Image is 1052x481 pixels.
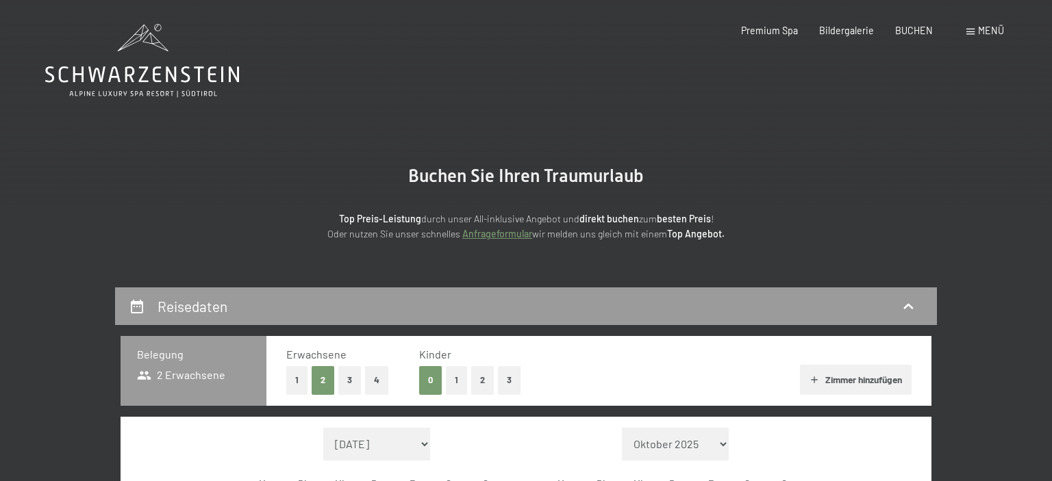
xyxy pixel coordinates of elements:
a: Anfrageformular [462,228,532,239]
span: Erwachsene [286,348,347,361]
strong: Top Preis-Leistung [339,213,421,224]
a: Premium Spa [741,25,798,36]
button: Zimmer hinzufügen [800,365,912,395]
p: durch unser All-inklusive Angebot und zum ! Oder nutzen Sie unser schnelles wir melden uns gleich... [225,211,827,242]
button: 1 [446,366,467,394]
a: Bildergalerie [819,25,874,36]
span: Menü [978,25,1004,36]
strong: Top Angebot. [667,228,725,239]
a: BUCHEN [895,25,933,36]
h3: Belegung [137,347,250,362]
strong: besten Preis [657,213,711,224]
span: Buchen Sie Ihren Traumurlaub [408,166,644,186]
button: 3 [338,366,361,394]
strong: direkt buchen [579,213,639,224]
button: 0 [419,366,442,394]
button: 1 [286,366,308,394]
h2: Reisedaten [158,298,227,315]
button: 2 [312,366,334,394]
span: 2 Erwachsene [137,367,225,382]
button: 2 [471,366,494,394]
button: 4 [365,366,388,394]
button: 3 [498,366,521,394]
span: Kinder [419,348,451,361]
